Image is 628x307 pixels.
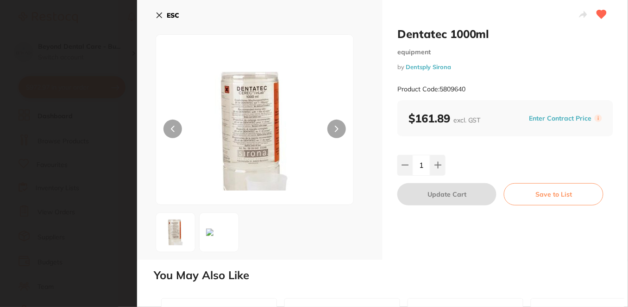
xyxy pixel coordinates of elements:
h2: You May Also Like [154,269,624,282]
img: NDAuanBn [159,216,192,249]
small: Product Code: 5809640 [397,85,465,93]
button: Save to List [504,183,603,205]
label: i [595,115,602,122]
button: Enter Contract Price [527,114,595,123]
img: NDAuanBn [195,58,314,205]
b: ESC [167,11,179,19]
small: equipment [397,48,613,56]
h2: Dentatec 1000ml [397,27,613,41]
span: excl. GST [453,116,481,124]
b: $161.89 [408,111,481,125]
button: ESC [156,7,179,23]
small: by [397,64,613,70]
img: NTgwOTY0MC5qcGc [202,225,217,240]
a: Dentsply Sirona [406,63,451,70]
button: Update Cart [397,183,496,205]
